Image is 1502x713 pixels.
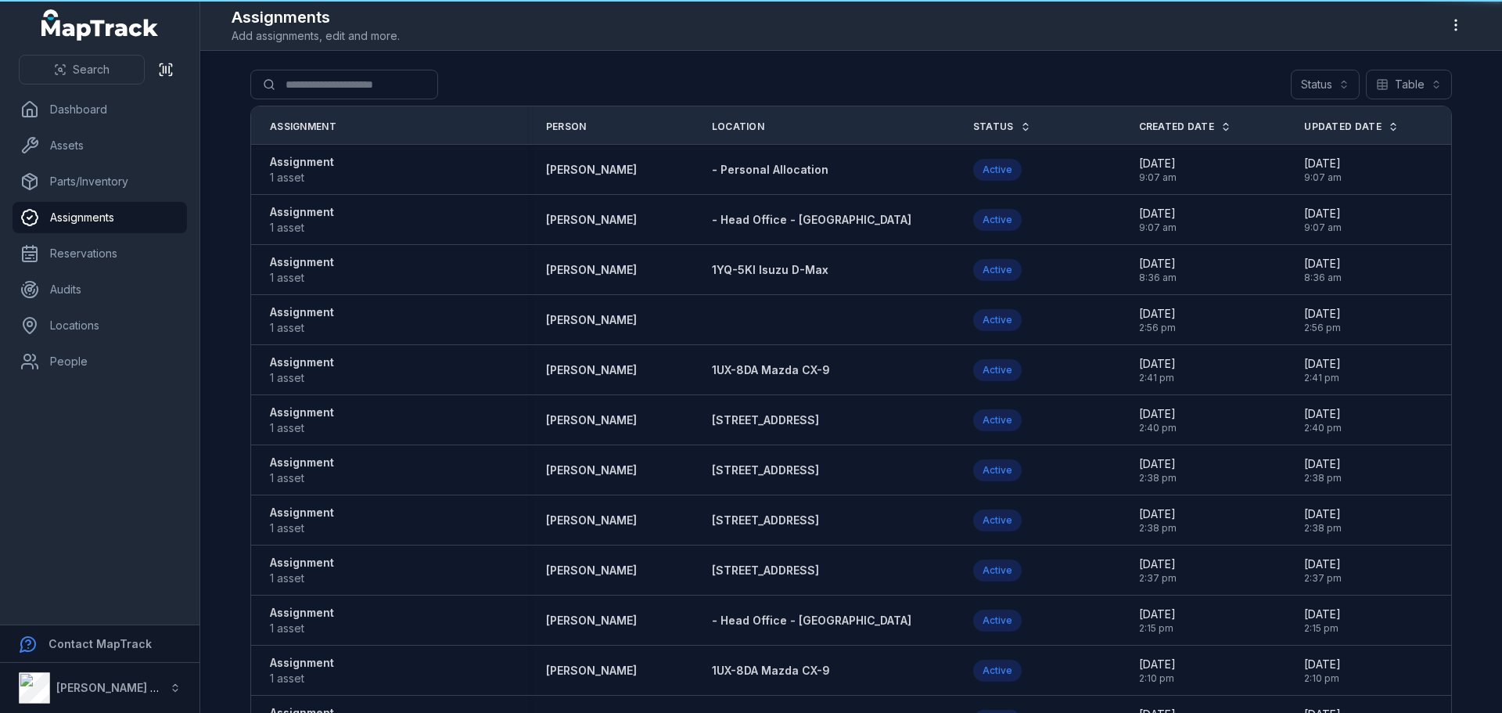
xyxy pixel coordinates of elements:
span: 1 asset [270,671,334,686]
span: - Personal Allocation [712,163,828,176]
strong: Assignment [270,605,334,621]
span: 2:38 pm [1139,522,1177,535]
span: [STREET_ADDRESS] [712,564,819,577]
div: Active [973,459,1022,481]
a: Created Date [1139,121,1232,133]
strong: [PERSON_NAME] Air [56,681,165,694]
a: [PERSON_NAME] [546,613,637,628]
span: [DATE] [1304,556,1342,572]
a: [PERSON_NAME] [546,513,637,528]
a: [STREET_ADDRESS] [712,412,819,428]
time: 9/23/2025, 2:37:13 PM [1304,556,1342,585]
span: 1 asset [270,370,334,386]
div: Active [973,660,1022,682]
a: Assignment1 asset [270,505,334,536]
a: Assignment1 asset [270,304,334,336]
a: Assignment1 asset [270,154,334,185]
a: [PERSON_NAME] [546,162,637,178]
time: 9/23/2025, 2:56:46 PM [1139,306,1176,334]
span: 1 asset [270,420,334,436]
a: MapTrack [41,9,159,41]
a: Assignment1 asset [270,455,334,486]
span: 1 asset [270,470,334,486]
a: [PERSON_NAME] [546,362,637,378]
a: Assignment1 asset [270,405,334,436]
a: [STREET_ADDRESS] [712,463,819,478]
span: 2:40 pm [1304,422,1342,434]
span: [DATE] [1304,306,1341,322]
span: 1 asset [270,270,334,286]
span: [DATE] [1304,607,1341,622]
span: [STREET_ADDRESS] [712,513,819,527]
time: 9/23/2025, 2:37:13 PM [1139,556,1177,585]
a: [STREET_ADDRESS] [712,563,819,578]
span: 1YQ-5KI Isuzu D-Max [712,263,828,276]
a: Assignment1 asset [270,355,334,386]
span: [DATE] [1139,657,1176,672]
span: 9:07 am [1304,171,1342,184]
span: [DATE] [1304,356,1341,372]
strong: Contact MapTrack [49,637,152,650]
a: Reservations [13,238,187,269]
span: [DATE] [1139,556,1177,572]
a: Locations [13,310,187,341]
a: Assignment1 asset [270,555,334,586]
span: [DATE] [1304,256,1342,272]
a: 1UX-8DA Mazda CX-9 [712,663,830,679]
time: 9/24/2025, 9:07:34 AM [1304,156,1342,184]
a: [PERSON_NAME] [546,663,637,679]
span: 1UX-8DA Mazda CX-9 [712,664,830,677]
span: 2:38 pm [1304,472,1342,484]
a: [PERSON_NAME] [546,463,637,478]
strong: Assignment [270,655,334,671]
button: Table [1366,70,1452,99]
span: 2:56 pm [1139,322,1176,334]
span: 2:37 pm [1139,572,1177,585]
span: 9:07 am [1139,171,1177,184]
span: [DATE] [1139,456,1177,472]
strong: Assignment [270,555,334,571]
span: 2:15 pm [1304,622,1341,635]
time: 9/23/2025, 2:10:30 PM [1304,657,1341,685]
span: Updated Date [1304,121,1382,133]
span: [DATE] [1304,657,1341,672]
a: - Head Office - [GEOGRAPHIC_DATA] [712,613,911,628]
span: 1 asset [270,571,334,586]
a: [PERSON_NAME] [546,312,637,328]
time: 9/24/2025, 8:36:49 AM [1304,256,1342,284]
h2: Assignments [232,6,400,28]
strong: Assignment [270,254,334,270]
time: 9/23/2025, 2:40:52 PM [1304,406,1342,434]
time: 9/23/2025, 2:38:02 PM [1139,506,1177,535]
time: 9/23/2025, 2:15:56 PM [1139,607,1176,635]
div: Active [973,610,1022,632]
span: 2:10 pm [1139,672,1176,685]
span: 1 asset [270,170,334,185]
span: 8:36 am [1304,272,1342,284]
time: 9/24/2025, 9:07:34 AM [1139,156,1177,184]
time: 9/23/2025, 2:40:52 PM [1139,406,1177,434]
a: 1YQ-5KI Isuzu D-Max [712,262,828,278]
strong: [PERSON_NAME] [546,412,637,428]
span: Location [712,121,764,133]
span: 9:07 am [1139,221,1177,234]
span: 1 asset [270,520,334,536]
span: 2:56 pm [1304,322,1341,334]
span: [DATE] [1139,206,1177,221]
span: 2:41 pm [1139,372,1176,384]
span: Assignment [270,121,336,133]
a: Assignment1 asset [270,605,334,636]
span: 2:40 pm [1139,422,1177,434]
span: [DATE] [1304,406,1342,422]
span: 1 asset [270,320,334,336]
div: Active [973,309,1022,331]
span: 8:36 am [1139,272,1177,284]
span: Status [973,121,1014,133]
span: 2:15 pm [1139,622,1176,635]
a: Updated Date [1304,121,1399,133]
strong: Assignment [270,204,334,220]
strong: Assignment [270,505,334,520]
span: 2:10 pm [1304,672,1341,685]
